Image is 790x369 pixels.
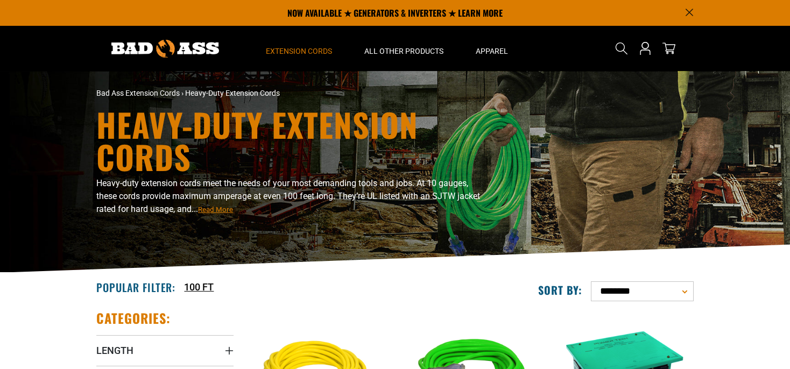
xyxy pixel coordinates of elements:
[250,26,348,71] summary: Extension Cords
[476,46,508,56] span: Apparel
[266,46,332,56] span: Extension Cords
[96,89,180,97] a: Bad Ass Extension Cords
[348,26,460,71] summary: All Other Products
[198,205,233,214] span: Read More
[96,310,171,327] h2: Categories:
[96,335,234,365] summary: Length
[96,108,489,173] h1: Heavy-Duty Extension Cords
[185,89,280,97] span: Heavy-Duty Extension Cords
[181,89,184,97] span: ›
[460,26,524,71] summary: Apparel
[96,280,175,294] h2: Popular Filter:
[96,178,480,214] span: Heavy-duty extension cords meet the needs of your most demanding tools and jobs. At 10 gauges, th...
[364,46,443,56] span: All Other Products
[538,283,582,297] label: Sort by:
[184,280,214,294] a: 100 FT
[96,88,489,99] nav: breadcrumbs
[111,40,219,58] img: Bad Ass Extension Cords
[613,40,630,57] summary: Search
[96,344,133,357] span: Length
